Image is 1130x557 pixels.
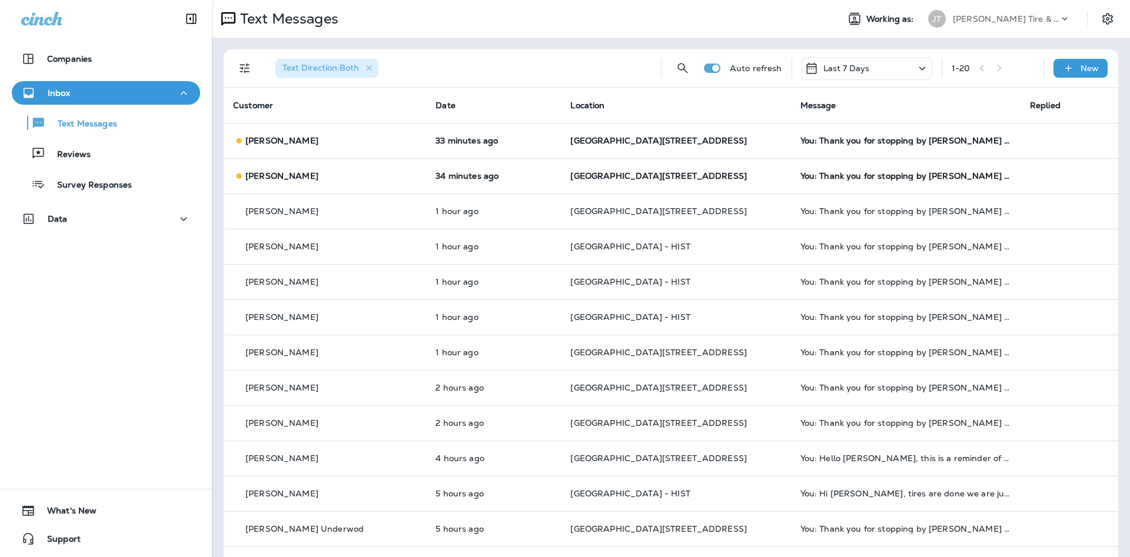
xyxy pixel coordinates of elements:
[823,64,870,73] p: Last 7 Days
[12,81,200,105] button: Inbox
[570,523,747,534] span: [GEOGRAPHIC_DATA][STREET_ADDRESS]
[436,242,551,251] p: Aug 28, 2025 04:02 PM
[245,348,318,357] p: [PERSON_NAME]
[245,171,318,181] p: [PERSON_NAME]
[233,100,273,111] span: Customer
[866,14,916,24] span: Working as:
[436,277,551,286] p: Aug 28, 2025 04:00 PM
[436,383,551,392] p: Aug 28, 2025 03:00 PM
[245,383,318,392] p: [PERSON_NAME]
[800,277,1011,286] div: You: Thank you for stopping by Jensen Tire & Auto - South 144th Street. Please take 30 seconds to...
[12,172,200,196] button: Survey Responses
[12,499,200,522] button: What's New
[245,453,318,463] p: [PERSON_NAME]
[245,277,318,286] p: [PERSON_NAME]
[570,347,747,358] span: [GEOGRAPHIC_DATA][STREET_ADDRESS]
[800,312,1011,322] div: You: Thank you for stopping by Jensen Tire & Auto - South 144th Street. Please take 30 seconds to...
[436,312,551,322] p: Aug 28, 2025 03:59 PM
[436,100,456,111] span: Date
[952,64,971,73] div: 1 - 20
[928,10,946,28] div: JT
[800,418,1011,428] div: You: Thank you for stopping by Jensen Tire & Auto - South 144th Street. Please take 30 seconds to...
[12,47,200,71] button: Companies
[282,62,359,73] span: Text Direction : Both
[570,453,747,463] span: [GEOGRAPHIC_DATA][STREET_ADDRESS]
[12,141,200,166] button: Reviews
[45,180,132,191] p: Survey Responses
[35,534,81,548] span: Support
[570,206,747,216] span: [GEOGRAPHIC_DATA][STREET_ADDRESS]
[245,206,318,216] p: [PERSON_NAME]
[570,382,747,393] span: [GEOGRAPHIC_DATA][STREET_ADDRESS]
[800,453,1011,463] div: You: Hello Terry, this is a reminder of your scheduled appointment set for 08/29/2025 1:00 PM at ...
[570,488,690,499] span: [GEOGRAPHIC_DATA] - HIST
[48,88,70,98] p: Inbox
[48,214,68,224] p: Data
[175,7,208,31] button: Collapse Sidebar
[570,135,747,146] span: [GEOGRAPHIC_DATA][STREET_ADDRESS]
[800,524,1011,533] div: You: Thank you for stopping by Jensen Tire & Auto - South 144th Street. Please take 30 seconds to...
[800,383,1011,392] div: You: Thank you for stopping by Jensen Tire & Auto - South 144th Street. Please take 30 seconds to...
[245,136,318,145] p: [PERSON_NAME]
[1097,8,1118,29] button: Settings
[436,453,551,463] p: Aug 28, 2025 12:54 PM
[12,207,200,231] button: Data
[730,64,782,73] p: Auto refresh
[245,524,364,533] p: [PERSON_NAME] Underwod
[570,171,747,181] span: [GEOGRAPHIC_DATA][STREET_ADDRESS]
[436,206,551,216] p: Aug 28, 2025 04:02 PM
[245,312,318,322] p: [PERSON_NAME]
[235,10,338,28] p: Text Messages
[800,171,1011,181] div: You: Thank you for stopping by Jensen Tire & Auto - South 144th Street. Please take 30 seconds to...
[12,527,200,551] button: Support
[800,206,1011,216] div: You: Thank you for stopping by Jensen Tire & Auto - South 144th Street. Please take 30 seconds to...
[12,111,200,135] button: Text Messages
[245,242,318,251] p: [PERSON_NAME]
[671,56,694,80] button: Search Messages
[436,489,551,498] p: Aug 28, 2025 12:16 PM
[436,418,551,428] p: Aug 28, 2025 02:59 PM
[570,418,747,428] span: [GEOGRAPHIC_DATA][STREET_ADDRESS]
[45,149,91,161] p: Reviews
[570,100,604,111] span: Location
[800,242,1011,251] div: You: Thank you for stopping by Jensen Tire & Auto - South 144th Street. Please take 30 seconds to...
[245,489,318,498] p: [PERSON_NAME]
[245,418,318,428] p: [PERSON_NAME]
[1081,64,1099,73] p: New
[1030,100,1061,111] span: Replied
[35,506,97,520] span: What's New
[570,312,690,322] span: [GEOGRAPHIC_DATA] - HIST
[800,100,836,111] span: Message
[436,136,551,145] p: Aug 28, 2025 04:59 PM
[47,54,92,64] p: Companies
[46,119,117,130] p: Text Messages
[436,348,551,357] p: Aug 28, 2025 03:59 PM
[275,59,378,78] div: Text Direction:Both
[800,489,1011,498] div: You: Hi Kaitlyn, tires are done we are just waiting on the alignment rack to do the alignment and...
[233,56,257,80] button: Filters
[570,276,690,287] span: [GEOGRAPHIC_DATA] - HIST
[800,136,1011,145] div: You: Thank you for stopping by Jensen Tire & Auto - Gretna. Please take 30 seconds to leave us a ...
[436,524,551,533] p: Aug 28, 2025 11:59 AM
[800,348,1011,357] div: You: Thank you for stopping by Jensen Tire & Auto - South 144th Street. Please take 30 seconds to...
[436,171,551,181] p: Aug 28, 2025 04:58 PM
[953,14,1059,24] p: [PERSON_NAME] Tire & Auto
[570,241,690,252] span: [GEOGRAPHIC_DATA] - HIST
